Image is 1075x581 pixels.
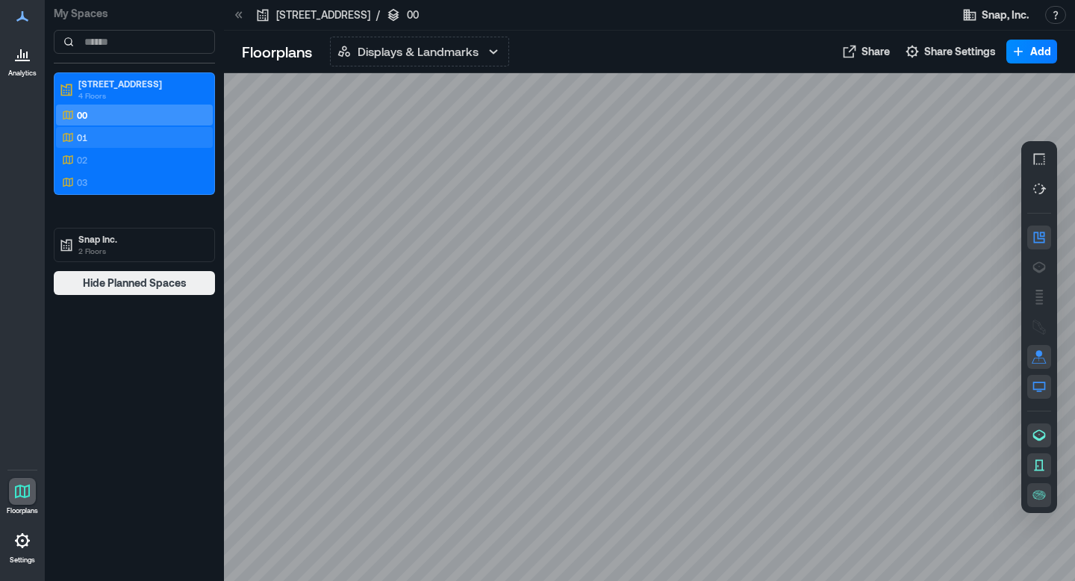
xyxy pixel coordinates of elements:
[861,44,890,59] span: Share
[924,44,996,59] span: Share Settings
[83,276,187,290] span: Hide Planned Spaces
[358,43,479,60] p: Displays & Landmarks
[77,131,87,143] p: 01
[8,69,37,78] p: Analytics
[1006,40,1057,63] button: Add
[838,40,894,63] button: Share
[376,7,380,22] p: /
[7,506,38,515] p: Floorplans
[78,78,204,90] p: [STREET_ADDRESS]
[4,36,41,82] a: Analytics
[2,473,43,520] a: Floorplans
[242,41,312,62] p: Floorplans
[77,154,87,166] p: 02
[407,7,419,22] p: 00
[276,7,370,22] p: [STREET_ADDRESS]
[4,523,40,569] a: Settings
[54,271,215,295] button: Hide Planned Spaces
[900,40,1000,63] button: Share Settings
[54,6,215,21] p: My Spaces
[330,37,509,66] button: Displays & Landmarks
[78,90,204,102] p: 4 Floors
[78,233,204,245] p: Snap Inc.
[77,109,87,121] p: 00
[78,245,204,257] p: 2 Floors
[10,556,35,565] p: Settings
[958,3,1033,27] button: Snap, Inc.
[982,7,1029,22] span: Snap, Inc.
[77,176,87,188] p: 03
